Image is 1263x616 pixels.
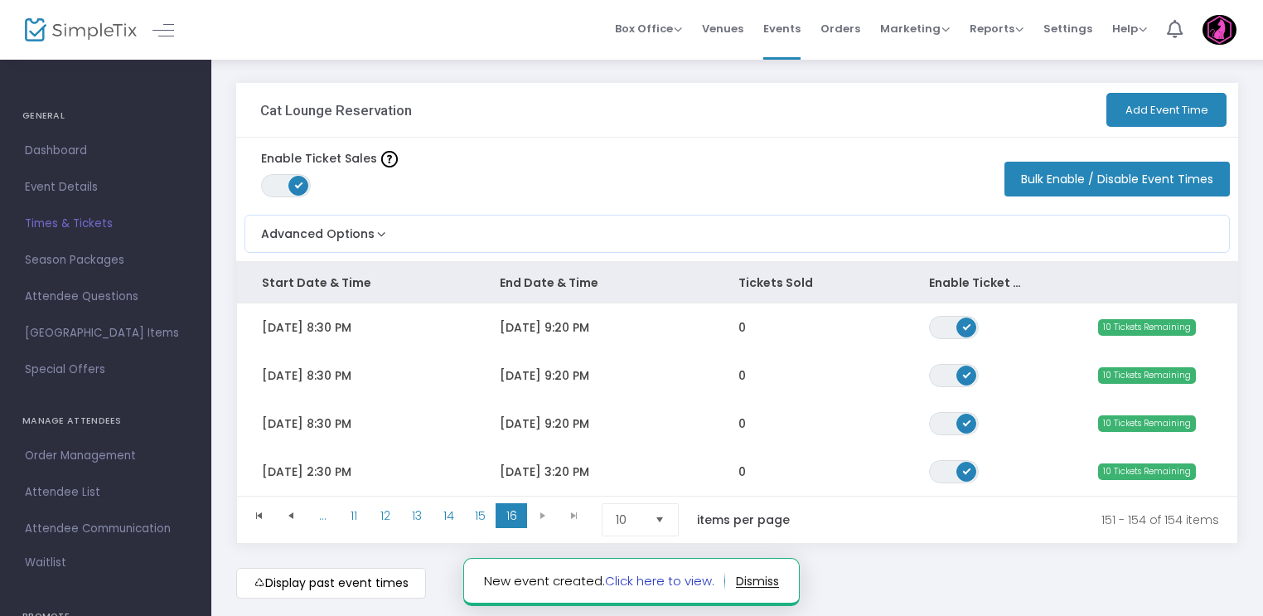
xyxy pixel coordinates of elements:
[496,503,527,528] span: Page 16
[880,21,950,36] span: Marketing
[338,503,370,528] span: Page 11
[1112,21,1147,36] span: Help
[1043,7,1092,50] span: Settings
[648,504,671,536] button: Select
[262,415,351,432] span: [DATE] 8:30 PM
[401,503,433,528] span: Page 13
[763,7,801,50] span: Events
[738,319,746,336] span: 0
[245,216,390,243] button: Advanced Options
[237,262,1237,496] div: Data table
[484,572,725,591] span: New event created.
[381,151,398,167] img: question-mark
[22,405,189,438] h4: MANAGE ATTENDEES
[22,99,189,133] h4: GENERAL
[262,463,351,480] span: [DATE] 2:30 PM
[253,509,266,522] span: Go to the first page
[702,7,743,50] span: Venues
[500,463,589,480] span: [DATE] 3:20 PM
[904,262,1047,303] th: Enable Ticket Sales
[825,503,1219,536] kendo-pager-info: 151 - 154 of 154 items
[25,555,66,571] span: Waitlist
[275,503,307,528] span: Go to the previous page
[433,503,464,528] span: Page 14
[1004,162,1230,196] button: Bulk Enable / Disable Event Times
[962,418,970,426] span: ON
[236,568,426,599] m-button: Display past event times
[962,370,970,378] span: ON
[260,102,412,119] h3: Cat Lounge Reservation
[25,482,186,503] span: Attendee List
[820,7,860,50] span: Orders
[1106,93,1227,127] button: Add Event Time
[25,250,186,271] span: Season Packages
[262,319,351,336] span: [DATE] 8:30 PM
[25,445,186,467] span: Order Management
[25,286,186,308] span: Attendee Questions
[1098,463,1196,480] span: 10 Tickets Remaining
[307,503,338,528] span: Page 10
[262,367,351,384] span: [DATE] 8:30 PM
[284,509,298,522] span: Go to the previous page
[738,463,746,480] span: 0
[244,503,275,528] span: Go to the first page
[25,323,186,344] span: [GEOGRAPHIC_DATA] Items
[736,568,779,594] button: dismiss
[962,322,970,330] span: ON
[25,518,186,540] span: Attendee Communication
[370,503,401,528] span: Page 12
[237,262,475,303] th: Start Date & Time
[616,512,641,528] span: 10
[738,415,746,432] span: 0
[1098,415,1196,432] span: 10 Tickets Remaining
[500,367,589,384] span: [DATE] 9:20 PM
[605,572,714,589] a: Click here to view.
[464,503,496,528] span: Page 15
[962,466,970,474] span: ON
[295,181,303,189] span: ON
[25,177,186,198] span: Event Details
[970,21,1023,36] span: Reports
[697,512,790,528] label: items per page
[25,359,186,381] span: Special Offers
[1098,319,1196,336] span: 10 Tickets Remaining
[475,262,713,303] th: End Date & Time
[738,367,746,384] span: 0
[25,140,186,162] span: Dashboard
[261,150,398,167] label: Enable Ticket Sales
[500,415,589,432] span: [DATE] 9:20 PM
[25,213,186,235] span: Times & Tickets
[714,262,904,303] th: Tickets Sold
[615,21,682,36] span: Box Office
[500,319,589,336] span: [DATE] 9:20 PM
[1098,367,1196,384] span: 10 Tickets Remaining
